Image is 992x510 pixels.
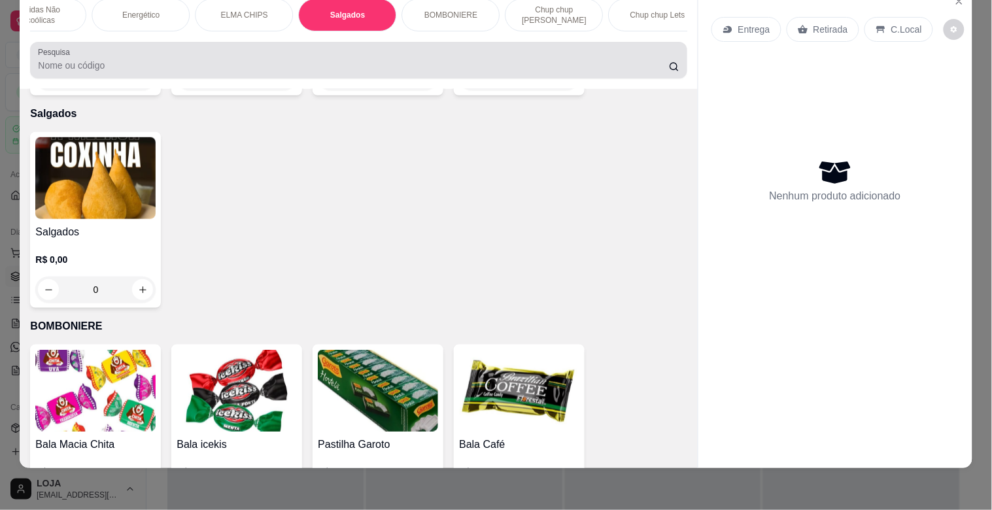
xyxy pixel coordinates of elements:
[122,10,160,20] p: Energético
[38,59,669,72] input: Pesquisa
[516,5,592,25] p: Chup chup [PERSON_NAME]
[424,10,477,20] p: BOMBONIERE
[35,437,156,452] h4: Bala Macia Chita
[35,350,156,432] img: product-image
[30,106,687,122] p: Salgados
[891,23,922,36] p: C.Local
[459,350,579,432] img: product-image
[177,350,297,432] img: product-image
[770,188,901,204] p: Nenhum produto adicionado
[813,23,848,36] p: Retirada
[318,350,438,432] img: product-image
[38,46,75,58] label: Pesquisa
[30,318,687,334] p: BOMBONIERE
[459,437,579,452] h4: Bala Café
[35,224,156,240] h4: Salgados
[738,23,770,36] p: Entrega
[944,19,965,40] button: decrease-product-quantity
[177,437,297,452] h4: Bala icekis
[330,10,365,20] p: Salgados
[318,466,438,479] p: R$ 2,50
[459,466,579,479] p: R$ 0,25
[35,137,156,219] img: product-image
[35,466,156,479] p: R$ 0,25
[177,466,297,479] p: R$ 0,25
[220,10,267,20] p: ELMA CHIPS
[318,437,438,452] h4: Pastilha Garoto
[35,253,156,266] p: R$ 0,00
[630,10,685,20] p: Chup chup Lets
